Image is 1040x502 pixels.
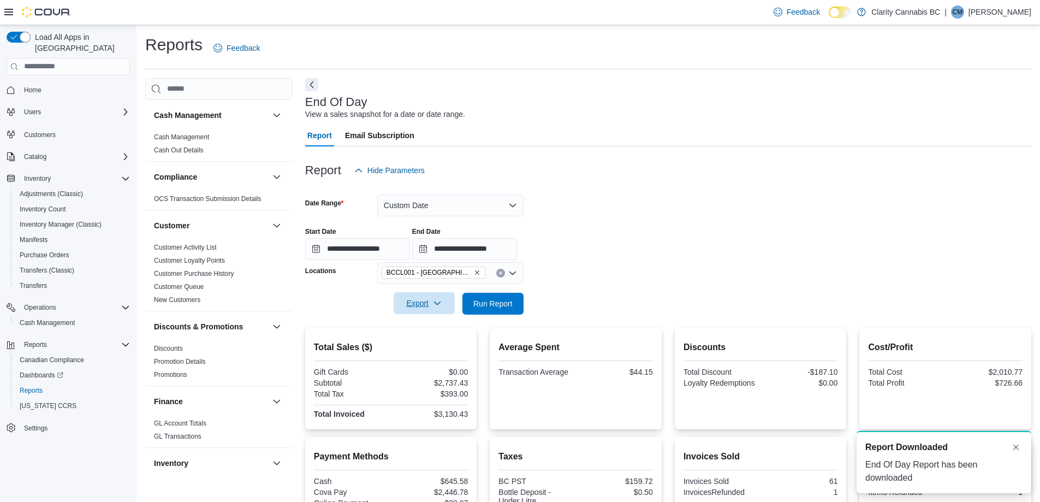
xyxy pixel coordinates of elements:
[20,105,45,119] button: Users
[871,5,940,19] p: Clarity Cannabis BC
[508,269,517,277] button: Open list of options
[412,238,517,260] input: Press the down key to open a popover containing a calendar.
[154,321,268,332] button: Discounts & Promotions
[145,417,292,447] div: Finance
[868,341,1023,354] h2: Cost/Profit
[382,267,485,279] span: BCCL001 - Cranbrook
[2,82,134,98] button: Home
[20,356,84,364] span: Canadian Compliance
[20,172,130,185] span: Inventory
[868,379,943,387] div: Total Profit
[11,232,134,247] button: Manifests
[15,316,130,329] span: Cash Management
[305,78,318,91] button: Next
[462,293,524,315] button: Run Report
[314,341,468,354] h2: Total Sales ($)
[154,283,204,291] a: Customer Queue
[154,133,209,141] span: Cash Management
[154,256,225,265] span: Customer Loyalty Points
[154,257,225,264] a: Customer Loyalty Points
[154,345,183,352] a: Discounts
[2,171,134,186] button: Inventory
[393,389,468,398] div: $393.00
[393,488,468,497] div: $2,446.78
[11,217,134,232] button: Inventory Manager (Classic)
[227,43,260,54] span: Feedback
[154,110,222,121] h3: Cash Management
[305,164,341,177] h3: Report
[948,379,1023,387] div: $726.66
[944,5,947,19] p: |
[154,358,206,365] a: Promotion Details
[20,150,51,163] button: Catalog
[11,278,134,293] button: Transfers
[11,398,134,414] button: [US_STATE] CCRS
[20,281,47,290] span: Transfers
[145,241,292,311] div: Customer
[769,1,824,23] a: Feedback
[154,243,217,252] span: Customer Activity List
[474,269,480,276] button: Remove BCCL001 - Cranbrook from selection in this group
[270,457,283,470] button: Inventory
[20,301,61,314] button: Operations
[387,267,472,278] span: BCCL001 - [GEOGRAPHIC_DATA]
[209,37,264,59] a: Feedback
[154,433,201,440] a: GL Transactions
[684,488,758,497] div: InvoicesRefunded
[314,379,389,387] div: Subtotal
[305,227,336,236] label: Start Date
[154,296,200,304] a: New Customers
[412,227,441,236] label: End Date
[20,318,75,327] span: Cash Management
[578,488,653,497] div: $0.50
[968,5,1031,19] p: [PERSON_NAME]
[154,321,243,332] h3: Discounts & Promotions
[11,368,134,383] a: Dashboards
[763,477,837,486] div: 61
[578,477,653,486] div: $159.72
[154,110,268,121] button: Cash Management
[684,450,838,463] h2: Invoices Sold
[400,292,448,314] span: Export
[829,7,852,18] input: Dark Mode
[393,410,468,418] div: $3,130.43
[154,220,268,231] button: Customer
[394,292,455,314] button: Export
[2,337,134,352] button: Reports
[154,432,201,441] span: GL Transactions
[20,235,47,244] span: Manifests
[270,219,283,232] button: Customer
[15,218,130,231] span: Inventory Manager (Classic)
[498,341,653,354] h2: Average Spent
[20,338,51,351] button: Reports
[350,160,429,181] button: Hide Parameters
[154,194,262,203] span: OCS Transaction Submission Details
[20,172,55,185] button: Inventory
[154,296,200,304] span: New Customers
[20,251,69,259] span: Purchase Orders
[20,190,83,198] span: Adjustments (Classic)
[15,187,130,200] span: Adjustments (Classic)
[24,303,56,312] span: Operations
[145,34,203,56] h1: Reports
[15,203,70,216] a: Inventory Count
[270,320,283,333] button: Discounts & Promotions
[154,172,197,182] h3: Compliance
[154,357,206,366] span: Promotion Details
[20,422,52,435] a: Settings
[24,131,56,139] span: Customers
[15,264,130,277] span: Transfers (Classic)
[948,368,1023,376] div: $2,010.77
[11,315,134,330] button: Cash Management
[15,203,130,216] span: Inventory Count
[578,368,653,376] div: $44.15
[2,149,134,164] button: Catalog
[305,267,336,275] label: Locations
[763,368,837,376] div: -$187.10
[11,186,134,202] button: Adjustments (Classic)
[15,264,79,277] a: Transfers (Classic)
[20,301,130,314] span: Operations
[393,477,468,486] div: $645.58
[24,340,47,349] span: Reports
